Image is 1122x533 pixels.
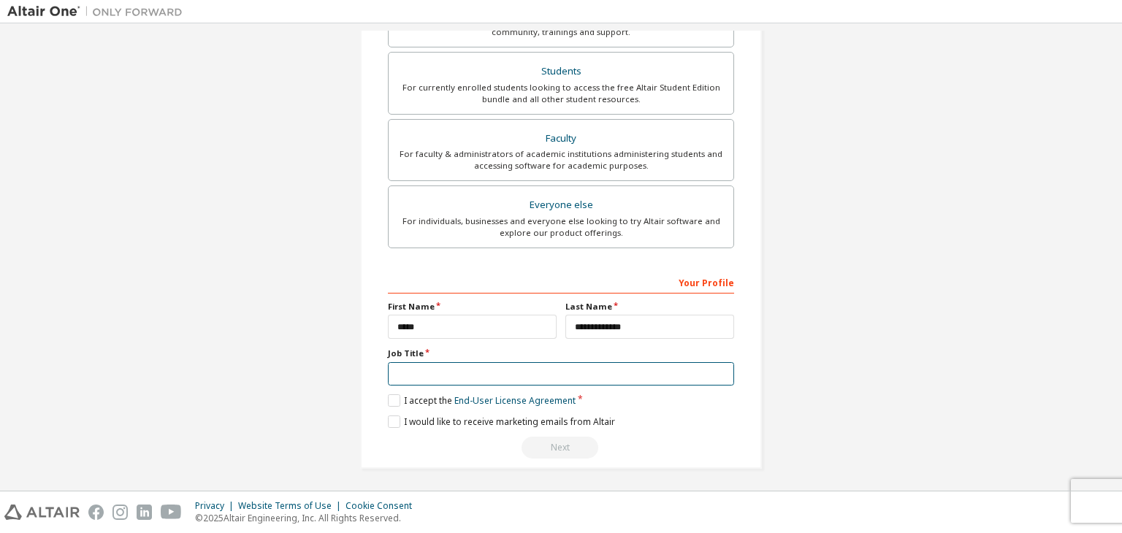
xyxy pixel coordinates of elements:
div: Everyone else [397,195,725,215]
img: instagram.svg [112,505,128,520]
label: Job Title [388,348,734,359]
a: End-User License Agreement [454,394,576,407]
label: Last Name [565,301,734,312]
div: Cookie Consent [346,500,421,512]
img: altair_logo.svg [4,505,80,520]
label: I would like to receive marketing emails from Altair [388,415,615,428]
img: Altair One [7,4,190,19]
div: Students [397,61,725,82]
div: Website Terms of Use [238,500,346,512]
div: For currently enrolled students looking to access the free Altair Student Edition bundle and all ... [397,82,725,105]
img: facebook.svg [88,505,104,520]
img: linkedin.svg [137,505,152,520]
p: © 2025 Altair Engineering, Inc. All Rights Reserved. [195,512,421,524]
img: youtube.svg [161,505,182,520]
div: Faculty [397,129,725,149]
div: For individuals, businesses and everyone else looking to try Altair software and explore our prod... [397,215,725,239]
div: Privacy [195,500,238,512]
div: Read and acccept EULA to continue [388,437,734,459]
label: First Name [388,301,557,312]
div: For faculty & administrators of academic institutions administering students and accessing softwa... [397,148,725,172]
label: I accept the [388,394,576,407]
div: Your Profile [388,270,734,294]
